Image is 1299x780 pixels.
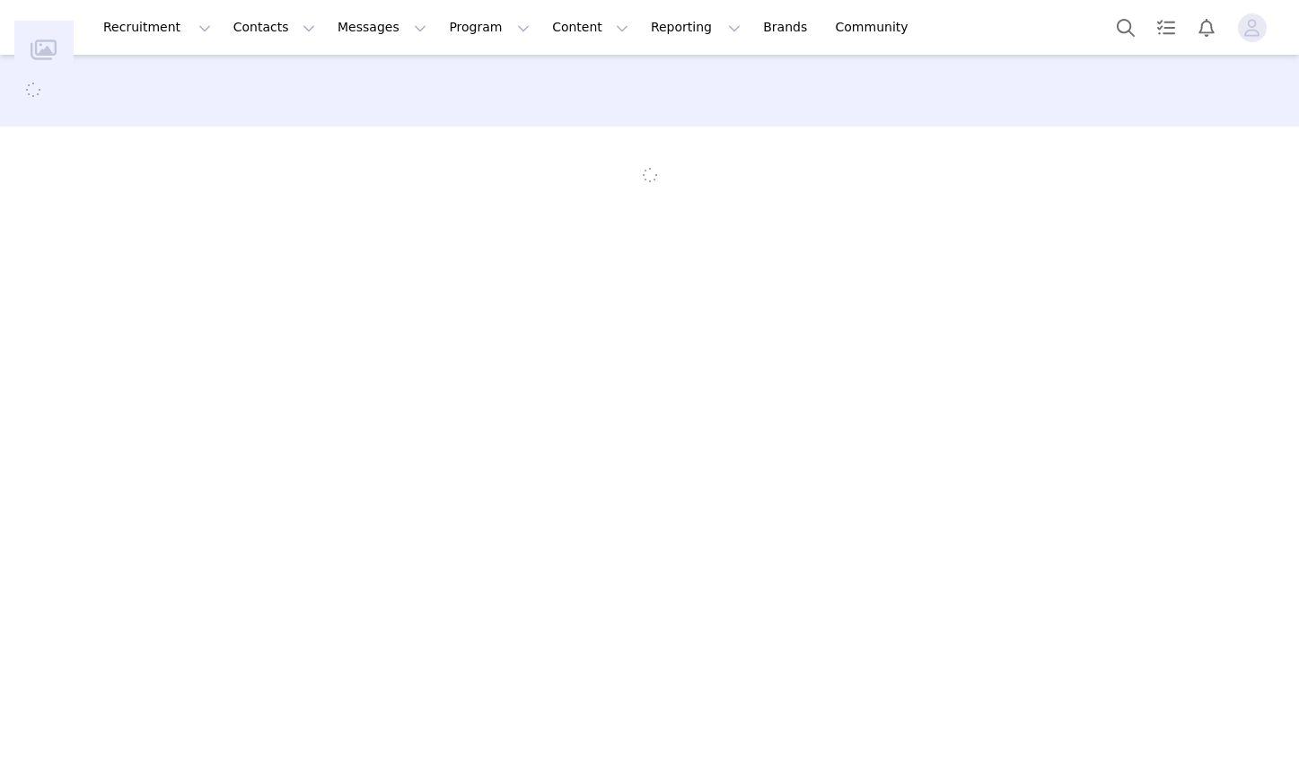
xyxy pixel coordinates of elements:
[640,7,751,48] button: Reporting
[1146,7,1186,48] a: Tasks
[1227,13,1285,42] button: Profile
[541,7,639,48] button: Content
[825,7,927,48] a: Community
[1187,7,1226,48] button: Notifications
[92,7,222,48] button: Recruitment
[438,7,540,48] button: Program
[752,7,823,48] a: Brands
[223,7,326,48] button: Contacts
[1243,13,1260,42] div: avatar
[327,7,437,48] button: Messages
[1106,7,1145,48] button: Search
